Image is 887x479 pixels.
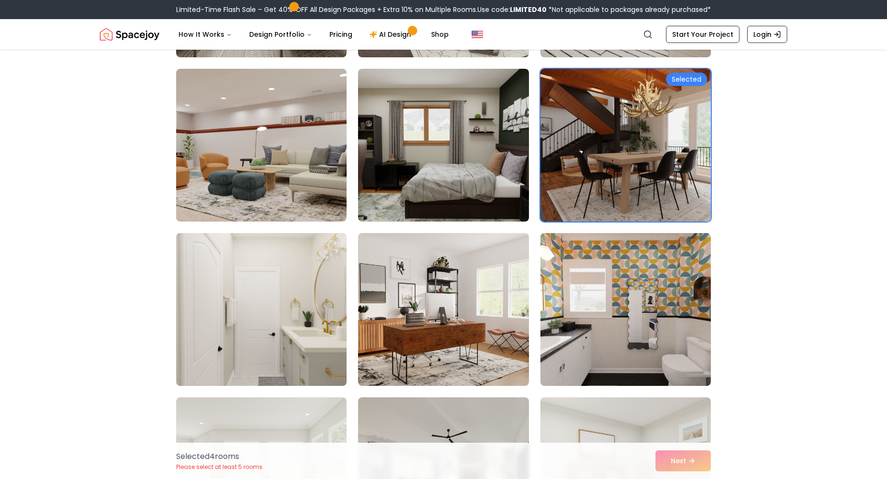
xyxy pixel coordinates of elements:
[171,25,240,44] button: How It Works
[358,69,528,222] img: Room room-41
[176,451,263,462] p: Selected 4 room s
[322,25,360,44] a: Pricing
[666,26,739,43] a: Start Your Project
[100,25,159,44] a: Spacejoy
[242,25,320,44] button: Design Portfolio
[100,25,159,44] img: Spacejoy Logo
[362,25,422,44] a: AI Design
[176,5,711,14] div: Limited-Time Flash Sale – Get 40% OFF All Design Packages + Extra 10% on Multiple Rooms.
[172,229,351,390] img: Room room-43
[358,233,528,386] img: Room room-44
[100,19,787,50] nav: Global
[747,26,787,43] a: Login
[176,463,263,471] p: Please select at least 5 rooms
[477,5,547,14] span: Use code:
[540,69,711,222] img: Room room-42
[472,29,483,40] img: United States
[510,5,547,14] b: LIMITED40
[547,5,711,14] span: *Not applicable to packages already purchased*
[171,25,456,44] nav: Main
[423,25,456,44] a: Shop
[666,73,707,86] div: Selected
[540,233,711,386] img: Room room-45
[176,69,347,222] img: Room room-40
